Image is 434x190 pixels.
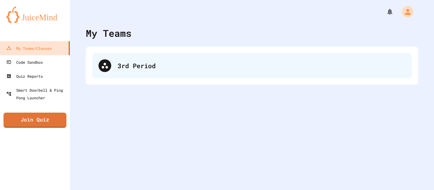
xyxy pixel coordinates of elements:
div: Quiz Reports [6,72,43,80]
div: My Teams/Classes [6,44,52,52]
div: My Teams [86,26,132,40]
div: My Notifications [374,6,395,17]
div: My Account [395,4,415,19]
div: Code Sandbox [6,58,43,66]
a: Join Quiz [3,113,66,128]
div: Smart Doorbell & Ping Pong Launcher [6,86,67,102]
img: logo-orange.svg [6,6,64,23]
div: 3rd Period [92,53,412,78]
div: 3rd Period [118,61,405,70]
